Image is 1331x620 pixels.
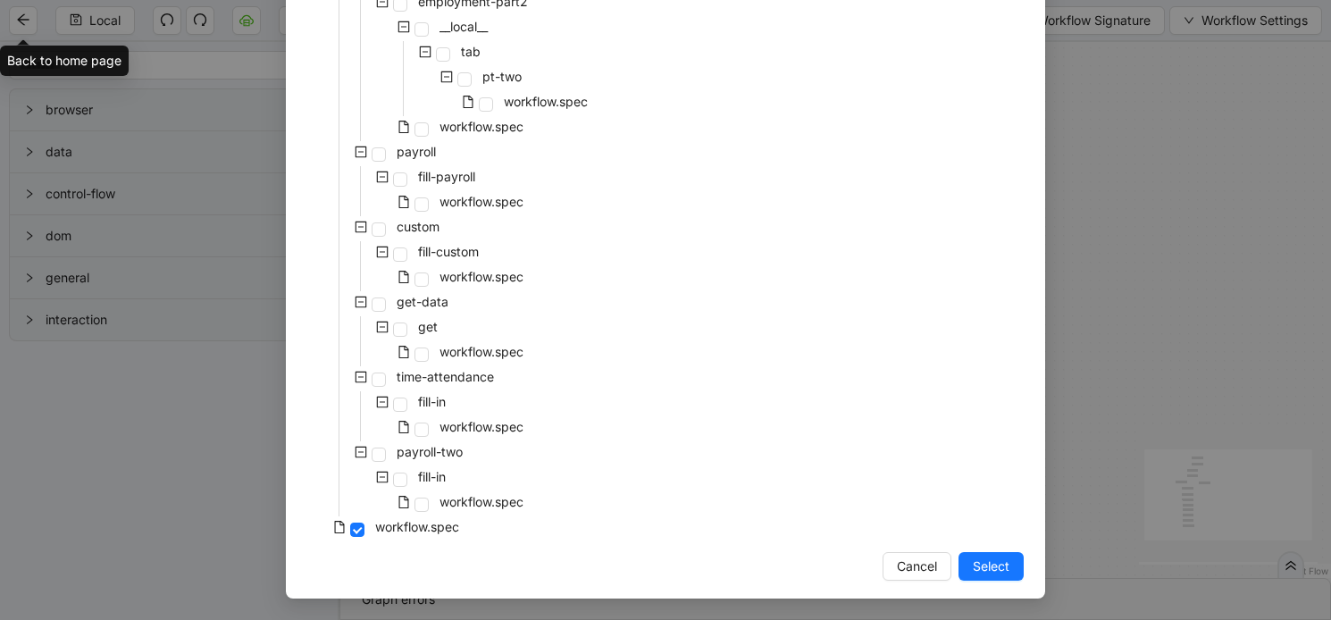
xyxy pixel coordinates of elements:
[436,266,527,288] span: workflow.spec
[333,521,346,533] span: file
[436,416,527,438] span: workflow.spec
[439,494,523,509] span: workflow.spec
[398,346,410,358] span: file
[897,557,937,576] span: Cancel
[418,169,475,184] span: fill-payroll
[355,296,367,308] span: minus-square
[398,496,410,508] span: file
[393,216,443,238] span: custom
[436,491,527,513] span: workflow.spec
[393,366,498,388] span: time-attendance
[457,41,484,63] span: tab
[376,396,389,408] span: minus-square
[414,466,449,488] span: fill-in
[479,66,525,88] span: pt-two
[393,141,439,163] span: payroll
[504,94,588,109] span: workflow.spec
[418,469,446,484] span: fill-in
[355,221,367,233] span: minus-square
[439,344,523,359] span: workflow.spec
[355,446,367,458] span: minus-square
[973,557,1009,576] span: Select
[418,394,446,409] span: fill-in
[397,294,448,309] span: get-data
[397,219,439,234] span: custom
[414,316,441,338] span: get
[397,444,463,459] span: payroll-two
[482,69,522,84] span: pt-two
[414,166,479,188] span: fill-payroll
[393,291,452,313] span: get-data
[376,246,389,258] span: minus-square
[372,516,463,538] span: workflow.spec
[376,321,389,333] span: minus-square
[419,46,431,58] span: minus-square
[397,369,494,384] span: time-attendance
[398,21,410,33] span: minus-square
[398,271,410,283] span: file
[376,171,389,183] span: minus-square
[439,19,488,34] span: __local__
[436,16,491,38] span: __local__
[436,116,527,138] span: workflow.spec
[393,441,466,463] span: payroll-two
[418,319,438,334] span: get
[355,371,367,383] span: minus-square
[375,519,459,534] span: workflow.spec
[376,471,389,483] span: minus-square
[397,144,436,159] span: payroll
[414,241,482,263] span: fill-custom
[439,419,523,434] span: workflow.spec
[436,191,527,213] span: workflow.spec
[436,341,527,363] span: workflow.spec
[439,119,523,134] span: workflow.spec
[398,196,410,208] span: file
[462,96,474,108] span: file
[439,194,523,209] span: workflow.spec
[398,421,410,433] span: file
[958,552,1024,581] button: Select
[461,44,481,59] span: tab
[439,269,523,284] span: workflow.spec
[414,391,449,413] span: fill-in
[355,146,367,158] span: minus-square
[398,121,410,133] span: file
[883,552,951,581] button: Cancel
[500,91,591,113] span: workflow.spec
[418,244,479,259] span: fill-custom
[440,71,453,83] span: minus-square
